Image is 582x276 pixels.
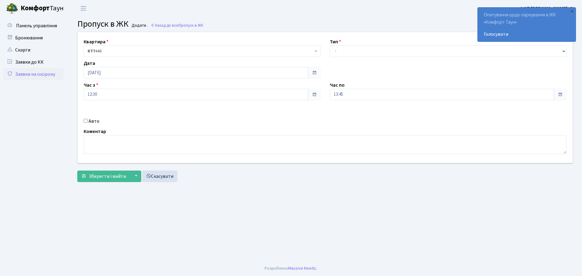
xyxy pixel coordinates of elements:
b: Комфорт [21,3,50,13]
a: Заявки на охорону [3,68,64,80]
button: Зберегти і вийти [77,171,130,182]
a: Заявки до КК [3,56,64,68]
a: Massive Kinetic [288,265,316,271]
span: Зберегти і вийти [89,173,126,180]
div: Розроблено . [265,265,317,272]
a: ФОП [PERSON_NAME]. О. [520,5,575,12]
label: Дата [84,60,95,67]
label: Авто [89,118,99,125]
label: Час по [330,81,345,89]
a: Скасувати [142,171,177,182]
label: Тип [330,38,341,45]
a: Скарги [3,44,64,56]
span: Пропуск в ЖК [179,22,203,28]
span: <b>КТ7</b>&nbsp;&nbsp;&nbsp;446 [84,45,321,57]
a: Бронювання [3,32,64,44]
a: Назад до всіхПропуск в ЖК [151,22,203,28]
div: × [569,8,575,14]
img: logo.png [6,2,18,15]
span: Таун [21,3,64,14]
div: Опитування щодо паркування в ЖК «Комфорт Таун» [478,8,576,42]
a: Голосувати [484,31,570,38]
button: Переключити навігацію [76,3,91,13]
label: Час з [84,81,98,89]
span: Пропуск в ЖК [77,18,129,30]
small: Додати . [130,23,148,28]
label: Квартира [84,38,109,45]
a: Панель управління [3,20,64,32]
label: Коментар [84,128,106,135]
b: КТ7 [88,48,95,54]
span: <b>КТ7</b>&nbsp;&nbsp;&nbsp;446 [88,48,313,54]
span: Панель управління [16,22,57,29]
